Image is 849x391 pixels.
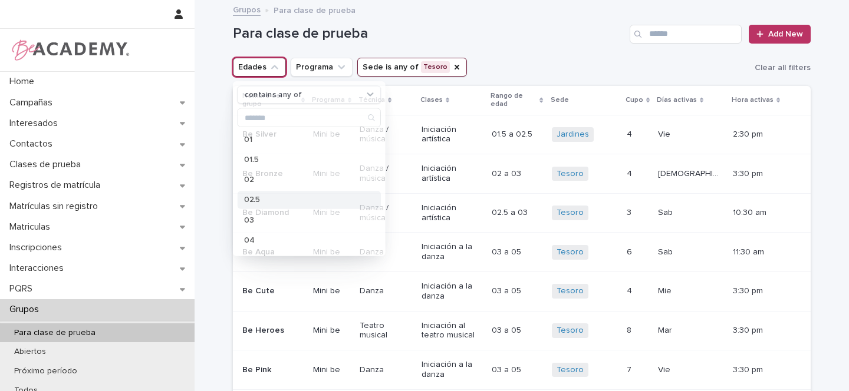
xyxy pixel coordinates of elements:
[492,363,524,375] p: 03 a 05
[233,350,811,390] tr: Be PinkMini beDanzaIniciación a la danza03 a 0503 a 05 Tesoro 77 VieVie 3:30 pm
[291,58,353,77] button: Programa
[626,94,643,107] p: Cupo
[244,196,363,204] p: 02.5
[658,323,674,336] p: Mar
[627,167,634,179] p: 4
[360,365,412,375] p: Danza
[492,323,524,336] p: 03 a 05
[5,180,110,191] p: Registros de matrícula
[242,365,304,375] p: Be Pink
[733,247,792,257] p: 11:30 am
[733,169,792,179] p: 3:30 pm
[557,130,589,140] a: Jardines
[360,321,412,341] p: Teatro musical
[627,127,634,140] p: 4
[5,304,48,315] p: Grupos
[238,108,381,127] div: Search
[313,365,350,375] p: Mini be
[244,175,363,183] p: 02
[357,58,467,77] button: Sede
[627,323,634,336] p: 8
[658,284,674,296] p: Mie
[360,286,412,296] p: Danza
[658,206,675,218] p: Sab
[732,94,774,107] p: Hora activas
[233,193,811,233] tr: Be DiamondMini beDanza / músicaIniciación artística02.5 a 0302.5 a 03 Tesoro 33 SabSab 10:30 am
[244,135,363,143] p: 01
[768,30,803,38] span: Add New
[422,321,482,341] p: Iniciación al teatro musical
[5,328,105,338] p: Para clase de prueba
[749,25,811,44] a: Add New
[364,144,465,150] p: Jardines
[492,127,535,140] p: 01.5 a 02.5
[233,58,286,77] button: Edades
[657,94,697,107] p: Días activas
[557,169,584,179] a: Tesoro
[274,3,356,16] p: Para clase de prueba
[238,108,380,126] input: Search
[9,38,130,62] img: WPrjXfSUmiLcdUfaYY4Q
[5,201,107,212] p: Matrículas sin registro
[422,242,482,262] p: Iniciación a la danza
[627,284,634,296] p: 4
[233,271,811,311] tr: Be CuteMini beDanzaIniciación a la danza03 a 0503 a 05 Tesoro 44 MieMie 3:30 pm
[364,178,465,184] p: Tesoro
[233,154,811,194] tr: Be BronzeMini beDanza / músicaIniciación artística02 a 0302 a 03 Tesoro 44 [DEMOGRAPHIC_DATA][DEM...
[364,127,465,133] p: Columbus
[244,236,363,244] p: 04
[733,326,792,336] p: 3:30 pm
[557,286,584,296] a: Tesoro
[313,286,350,296] p: Mini be
[364,161,465,167] p: [PERSON_NAME]
[491,90,537,111] p: Rango de edad
[733,208,792,218] p: 10:30 am
[627,206,634,218] p: 3
[5,366,87,376] p: Próximo período
[313,326,350,336] p: Mini be
[245,90,302,100] p: contains any of
[492,245,524,257] p: 03 a 05
[557,208,584,218] a: Tesoro
[5,347,55,357] p: Abiertos
[492,206,530,218] p: 02.5 a 03
[5,242,71,253] p: Inscripciones
[5,118,67,129] p: Interesados
[358,104,479,120] div: Search
[244,155,363,163] p: 01.5
[492,167,524,179] p: 02 a 03
[755,64,811,72] span: Clear all filters
[422,203,482,223] p: Iniciación artística
[242,326,304,336] p: Be Heroes
[658,363,673,375] p: Vie
[630,25,742,44] input: Search
[242,286,304,296] p: Be Cute
[244,216,363,224] p: 03
[658,167,726,179] p: [DEMOGRAPHIC_DATA]
[5,221,60,233] p: Matriculas
[233,233,811,272] tr: Be AquaMini beDanzaIniciación a la danza03 a 0503 a 05 Tesoro 66 SabSab 11:30 am
[557,247,584,257] a: Tesoro
[658,127,673,140] p: Vie
[5,97,62,108] p: Campañas
[627,245,634,257] p: 6
[422,360,482,380] p: Iniciación a la danza
[233,25,625,42] h1: Para clase de prueba
[233,311,811,350] tr: Be HeroesMini beTeatro musicalIniciación al teatro musical03 a 0503 a 05 Tesoro 88 MarMar 3:30 pm
[365,88,391,96] p: is any of
[492,284,524,296] p: 03 a 05
[422,281,482,301] p: Iniciación a la danza
[658,245,675,257] p: Sab
[557,365,584,375] a: Tesoro
[551,94,569,107] p: Sede
[5,138,62,150] p: Contactos
[359,104,479,120] input: Search
[557,326,584,336] a: Tesoro
[233,2,261,16] a: Grupos
[5,76,44,87] p: Home
[627,363,634,375] p: 7
[233,115,811,154] tr: Be SilverMini beDanza / músicaIniciación artística01.5 a 02.501.5 a 02.5 Jardines 44 VieVie 2:30 pm
[5,283,42,294] p: PQRS
[5,159,90,170] p: Clases de prueba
